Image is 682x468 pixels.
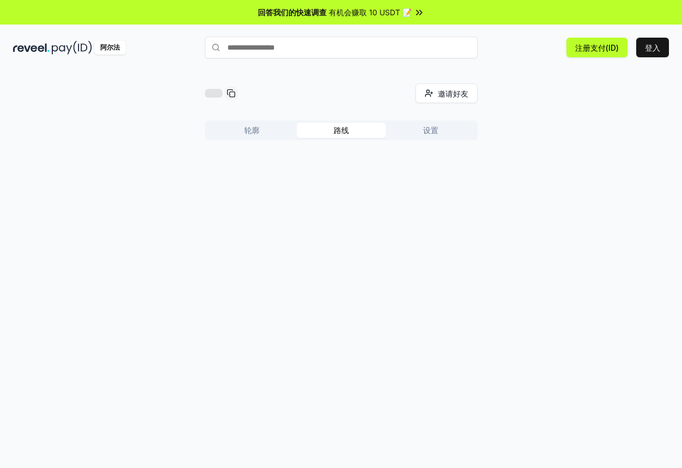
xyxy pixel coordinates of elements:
[415,83,478,103] button: 邀请好友
[575,43,619,52] font: 注册支付(ID)
[329,8,412,17] font: 有机会赚取 10 USDT 📝
[334,125,349,135] font: 路线
[13,41,50,55] img: 揭示黑暗
[438,89,468,98] font: 邀请好友
[52,41,92,55] img: 付款编号
[423,125,438,135] font: 设置
[258,8,327,17] font: 回答我们的快速调查
[244,125,259,135] font: 轮廓
[566,38,627,57] button: 注册支付(ID)
[636,38,669,57] button: 登入
[100,43,120,51] font: 阿尔法
[645,43,660,52] font: 登入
